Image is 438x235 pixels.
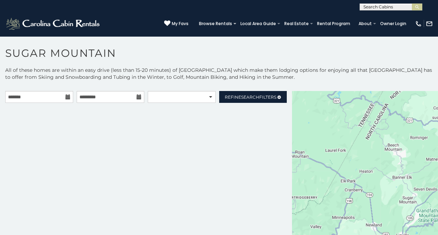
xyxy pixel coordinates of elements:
a: Local Area Guide [237,19,279,29]
span: Refine Filters [225,94,276,100]
a: Rental Program [314,19,354,29]
img: phone-regular-white.png [415,20,422,27]
a: Owner Login [377,19,410,29]
a: My Favs [164,20,189,27]
a: About [355,19,375,29]
span: My Favs [172,21,189,27]
a: RefineSearchFilters [219,91,287,103]
a: Browse Rentals [195,19,236,29]
a: Real Estate [281,19,312,29]
span: Search [241,94,259,100]
img: mail-regular-white.png [426,20,433,27]
img: White-1-2.png [5,17,102,31]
